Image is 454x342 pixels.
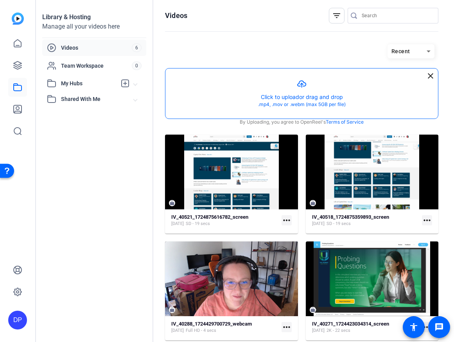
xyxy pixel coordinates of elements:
div: DP [8,311,27,329]
span: [DATE] [312,328,325,334]
div: Library & Hosting [42,13,146,22]
span: [DATE] [312,221,325,227]
mat-icon: close [426,71,435,81]
span: Full HD - 4 secs [186,328,216,334]
div: Manage all your videos here [42,22,146,31]
strong: IV_40271_1724423034314_screen [312,321,389,327]
div: By Uploading, you agree to OpenReel's [165,119,438,126]
strong: IV_40518_1724875359893_screen [312,214,389,220]
h1: Videos [165,11,187,20]
a: IV_40518_1724875359893_screen[DATE]SD - 19 secs [312,214,419,227]
a: IV_40521_1724875616782_screen[DATE]SD - 19 secs [171,214,278,227]
span: 6 [132,43,142,52]
strong: IV_40521_1724875616782_screen [171,214,248,220]
mat-icon: more_horiz [422,322,432,332]
span: My Hubs [61,79,117,88]
span: Videos [61,44,132,52]
span: Recent [391,48,410,54]
img: blue-gradient.svg [12,13,24,25]
mat-expansion-panel-header: Shared With Me [42,91,146,107]
mat-icon: filter_list [332,11,341,20]
a: IV_40288_1724429700729_webcam[DATE]Full HD - 4 secs [171,321,278,334]
mat-icon: more_horiz [282,215,292,225]
mat-expansion-panel-header: My Hubs [42,76,146,91]
a: Terms of Service [326,119,364,126]
span: Team Workspace [61,62,132,70]
span: 2K - 22 secs [327,328,350,334]
span: SD - 19 secs [327,221,351,227]
span: [DATE] [171,221,184,227]
strong: IV_40288_1724429700729_webcam [171,321,252,327]
mat-icon: more_horiz [422,215,432,225]
span: SD - 19 secs [186,221,210,227]
input: Search [362,11,432,20]
span: [DATE] [171,328,184,334]
span: 0 [132,61,142,70]
span: Shared With Me [61,95,134,103]
mat-icon: more_horiz [282,322,292,332]
mat-icon: message [434,322,444,332]
a: IV_40271_1724423034314_screen[DATE]2K - 22 secs [312,321,419,334]
mat-icon: accessibility [409,322,418,332]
